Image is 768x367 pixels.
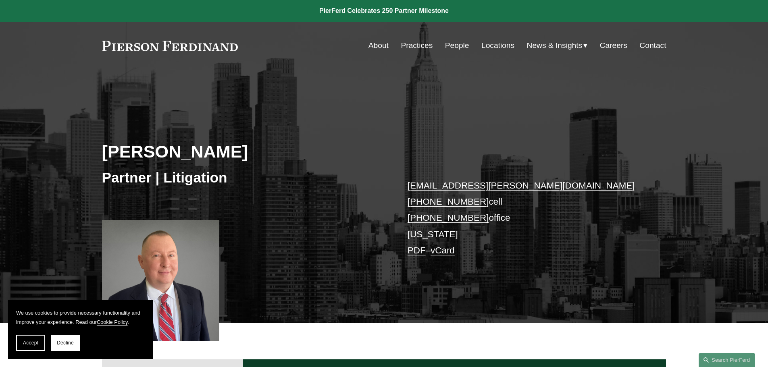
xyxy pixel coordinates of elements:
[408,180,635,191] a: [EMAIL_ADDRESS][PERSON_NAME][DOMAIN_NAME]
[445,38,469,53] a: People
[57,340,74,346] span: Decline
[16,335,45,351] button: Accept
[102,141,384,162] h2: [PERSON_NAME]
[8,300,153,359] section: Cookie banner
[401,38,433,53] a: Practices
[481,38,514,53] a: Locations
[408,213,489,223] a: [PHONE_NUMBER]
[408,245,426,255] a: PDF
[16,308,145,327] p: We use cookies to provide necessary functionality and improve your experience. Read our .
[51,335,80,351] button: Decline
[368,38,389,53] a: About
[102,169,384,187] h3: Partner | Litigation
[431,245,455,255] a: vCard
[639,38,666,53] a: Contact
[699,353,755,367] a: Search this site
[408,197,489,207] a: [PHONE_NUMBER]
[527,39,583,53] span: News & Insights
[408,178,643,259] p: cell office [US_STATE] –
[23,340,38,346] span: Accept
[600,38,627,53] a: Careers
[527,38,588,53] a: folder dropdown
[97,319,128,325] a: Cookie Policy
